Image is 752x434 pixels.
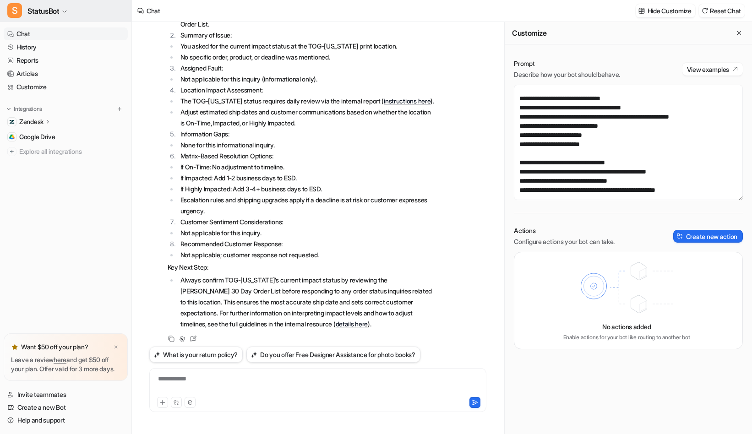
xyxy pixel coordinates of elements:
[699,4,745,17] button: Reset Chat
[5,106,12,112] img: expand menu
[178,30,436,41] li: Summary of Issue:
[384,97,430,105] a: instructions here
[178,239,436,250] li: Recommended Customer Response:
[178,151,436,162] li: Matrix-Based Resolution Options:
[514,59,620,68] p: Prompt
[147,6,160,16] div: Chat
[7,3,22,18] span: S
[512,28,546,38] h2: Customize
[19,117,44,126] p: Zendesk
[178,140,436,151] li: None for this informational inquiry.
[14,105,42,113] p: Integrations
[178,85,436,96] li: Location Impact Assessment:
[4,104,45,114] button: Integrations
[178,217,436,228] li: Customer Sentiment Considerations:
[602,322,651,331] p: No actions added
[178,52,436,63] li: No specific order, product, or deadline was mentioned.
[19,144,124,159] span: Explore all integrations
[682,63,743,76] button: View examples
[336,320,368,328] a: details here
[673,230,743,243] button: Create new action
[11,355,120,374] p: Leave a review and get $50 off your plan. Offer valid for 3 more days.
[19,132,55,141] span: Google Drive
[734,27,745,38] button: Close flyout
[4,67,128,80] a: Articles
[9,134,15,140] img: Google Drive
[563,333,690,342] p: Enable actions for your bot like routing to another bot
[4,41,128,54] a: History
[168,262,436,273] p: Key Next Step:
[4,130,128,143] a: Google DriveGoogle Drive
[4,414,128,427] a: Help and support
[27,5,59,17] span: StatusBot
[514,70,620,79] p: Describe how your bot should behave.
[113,344,119,350] img: x
[178,228,436,239] li: Not applicable for this inquiry.
[178,107,436,129] li: Adjust estimated ship dates and customer communications based on whether the location is On-Time,...
[178,173,436,184] li: If Impacted: Add 1-2 business days to ESD.
[178,184,436,195] li: If Highly Impacted: Add 3-4+ business days to ESD.
[514,226,615,235] p: Actions
[178,63,436,74] li: Assigned Fault:
[4,81,128,93] a: Customize
[21,342,88,352] p: Want $50 off your plan?
[648,6,692,16] p: Hide Customize
[4,401,128,414] a: Create a new Bot
[178,162,436,173] li: If On-Time: No adjustment to timeline.
[54,356,66,363] a: here
[702,7,708,14] img: reset
[178,41,436,52] li: You asked for the current impact status at the TOG-[US_STATE] print location.
[638,7,645,14] img: customize
[7,147,16,156] img: explore all integrations
[4,27,128,40] a: Chat
[178,96,436,107] li: The TOG-[US_STATE] status requires daily review via the internal report ( ).
[178,129,436,140] li: Information Gaps:
[178,250,436,260] li: Not applicable; customer response not requested.
[149,347,243,363] button: What is your return policy?
[178,275,436,330] li: Always confirm TOG-[US_STATE]’s current impact status by reviewing the [PERSON_NAME] 30 Day Order...
[116,106,123,112] img: menu_add.svg
[4,54,128,67] a: Reports
[246,347,420,363] button: Do you offer Free Designer Assistance for photo books?
[9,119,15,125] img: Zendesk
[636,4,695,17] button: Hide Customize
[178,195,436,217] li: Escalation rules and shipping upgrades apply if a deadline is at risk or customer expresses urgency.
[11,343,18,351] img: star
[514,237,615,246] p: Configure actions your bot can take.
[677,233,683,239] img: create-action-icon.svg
[4,145,128,158] a: Explore all integrations
[178,74,436,85] li: Not applicable for this inquiry (informational only).
[4,388,128,401] a: Invite teammates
